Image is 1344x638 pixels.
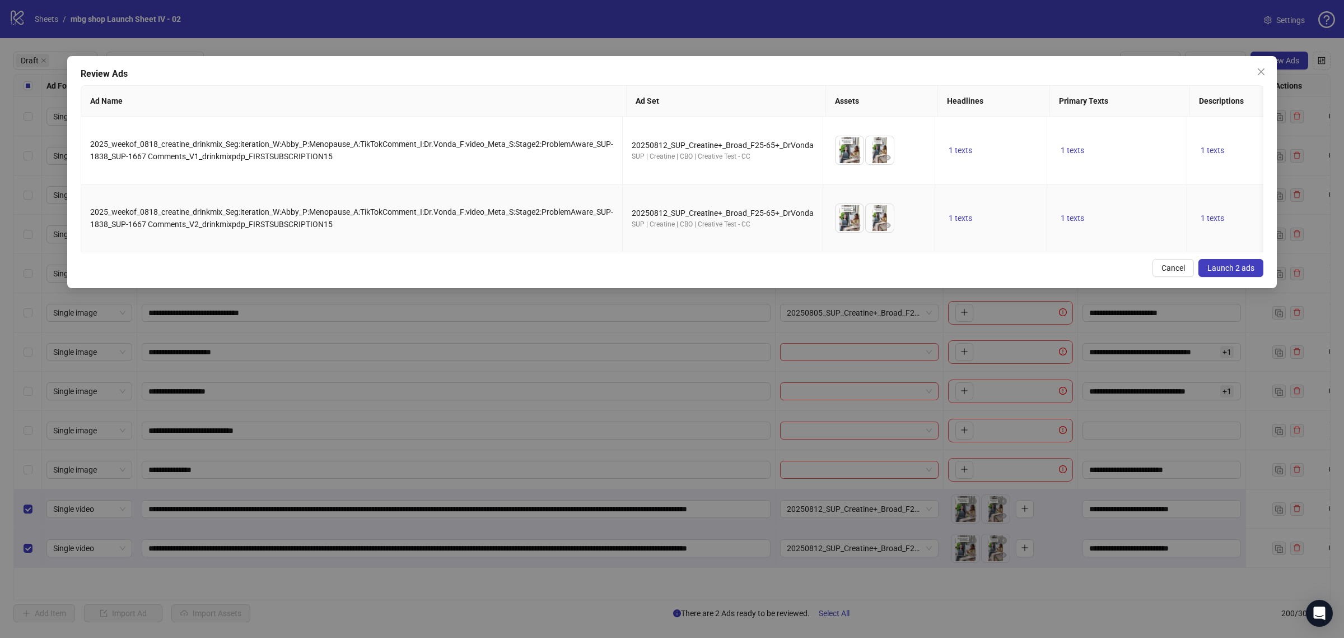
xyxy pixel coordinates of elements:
img: Asset 2 [866,204,894,232]
span: 1 texts [949,146,972,155]
th: Assets [826,86,938,117]
span: eye [883,221,891,229]
button: 1 texts [1056,144,1089,157]
span: eye [883,154,891,161]
div: SUP | Creatine | CBO | Creative Test - CC [632,151,814,162]
span: Launch 2 ads [1207,263,1254,272]
th: Primary Texts [1050,86,1190,117]
th: Headlines [938,86,1050,117]
span: 2025_weekof_0818_creatine_drinkmix_Seg:iteration_W:Abby_P:Menopause_A:TikTokComment_I:Dr.Vonda_F:... [90,140,613,161]
button: Preview [880,219,894,232]
div: 20250812_SUP_Creatine+_Broad_F25-65+_DrVonda [632,207,814,219]
button: Preview [880,151,894,164]
span: close [1257,67,1266,76]
div: SUP | Creatine | CBO | Creative Test - CC [632,219,814,230]
span: eye [853,154,861,161]
span: Cancel [1161,263,1185,272]
img: Asset 2 [866,136,894,164]
span: 1 texts [1061,146,1084,155]
button: 1 texts [1056,211,1089,225]
button: 1 texts [1196,211,1229,225]
span: 1 texts [1201,214,1224,223]
button: Preview [850,219,864,232]
span: 1 texts [949,214,972,223]
th: Ad Set [627,86,825,117]
button: Close [1252,63,1270,81]
span: 1 texts [1201,146,1224,155]
th: Descriptions [1190,86,1330,117]
button: Launch 2 ads [1198,259,1263,277]
button: Cancel [1152,259,1194,277]
img: Asset 1 [836,204,864,232]
span: 2025_weekof_0818_creatine_drinkmix_Seg:iteration_W:Abby_P:Menopause_A:TikTokComment_I:Dr.Vonda_F:... [90,207,613,229]
button: 1 texts [1196,144,1229,157]
button: 1 texts [944,144,977,157]
span: eye [853,221,861,229]
img: Asset 1 [836,136,864,164]
button: 1 texts [944,211,977,225]
span: 1 texts [1061,214,1084,223]
div: Review Ads [81,67,1263,81]
div: Open Intercom Messenger [1306,600,1333,627]
button: Preview [850,151,864,164]
div: 20250812_SUP_Creatine+_Broad_F25-65+_DrVonda [632,139,814,151]
th: Ad Name [81,86,627,117]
